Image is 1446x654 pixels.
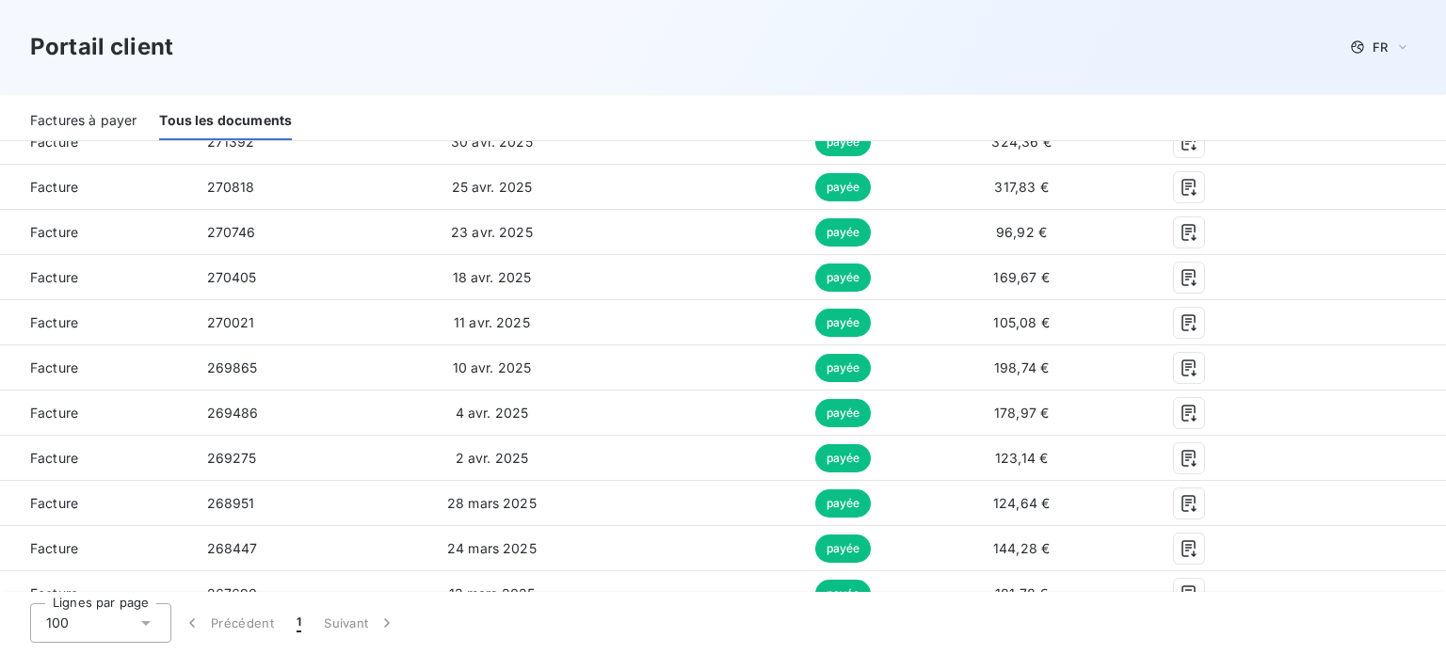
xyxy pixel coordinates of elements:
[207,224,256,240] span: 270746
[995,585,1048,601] span: 181,78 €
[452,179,533,195] span: 25 avr. 2025
[15,313,177,332] span: Facture
[447,540,537,556] span: 24 mars 2025
[815,128,872,156] span: payée
[994,359,1049,375] span: 198,74 €
[15,539,177,558] span: Facture
[207,134,255,150] span: 271392
[207,585,258,601] span: 267690
[15,268,177,287] span: Facture
[993,269,1049,285] span: 169,67 €
[15,494,177,513] span: Facture
[815,580,872,608] span: payée
[285,603,313,643] button: 1
[993,540,1050,556] span: 144,28 €
[991,134,1051,150] span: 324,36 €
[451,134,533,150] span: 30 avr. 2025
[15,359,177,377] span: Facture
[447,495,537,511] span: 28 mars 2025
[30,30,173,64] h3: Portail client
[993,495,1050,511] span: 124,64 €
[456,450,529,466] span: 2 avr. 2025
[815,263,872,292] span: payée
[994,405,1049,421] span: 178,97 €
[297,614,301,632] span: 1
[456,405,529,421] span: 4 avr. 2025
[313,603,408,643] button: Suivant
[815,489,872,518] span: payée
[454,314,530,330] span: 11 avr. 2025
[159,102,292,141] div: Tous les documents
[995,450,1048,466] span: 123,14 €
[815,173,872,201] span: payée
[207,359,258,375] span: 269865
[30,102,137,141] div: Factures à payer
[993,314,1049,330] span: 105,08 €
[815,399,872,427] span: payée
[207,179,255,195] span: 270818
[207,495,255,511] span: 268951
[207,314,255,330] span: 270021
[815,534,872,563] span: payée
[207,405,259,421] span: 269486
[171,603,285,643] button: Précédent
[15,178,177,197] span: Facture
[451,224,533,240] span: 23 avr. 2025
[815,309,872,337] span: payée
[15,584,177,603] span: Facture
[815,354,872,382] span: payée
[815,218,872,247] span: payée
[1373,40,1388,55] span: FR
[15,449,177,468] span: Facture
[815,444,872,472] span: payée
[449,585,536,601] span: 13 mars 2025
[453,269,532,285] span: 18 avr. 2025
[15,404,177,423] span: Facture
[15,133,177,152] span: Facture
[207,450,257,466] span: 269275
[994,179,1048,195] span: 317,83 €
[453,359,532,375] span: 10 avr. 2025
[207,269,257,285] span: 270405
[207,540,258,556] span: 268447
[15,223,177,242] span: Facture
[996,224,1047,240] span: 96,92 €
[46,614,69,632] span: 100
